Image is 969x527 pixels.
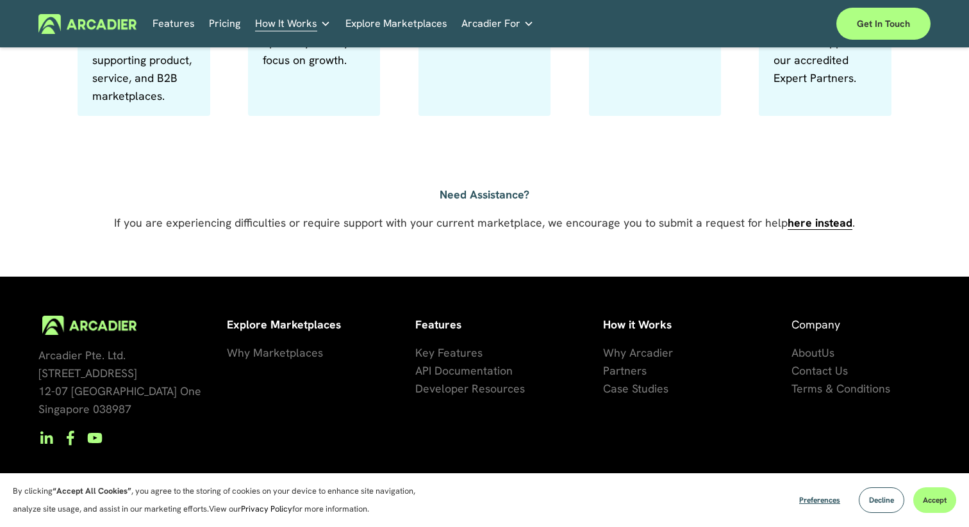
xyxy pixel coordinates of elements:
a: P [603,362,609,380]
p: If you are experiencing difficulties or require support with your current marketplace, we encoura... [78,214,891,232]
a: Why Marketplaces [227,344,323,362]
a: Pricing [209,14,240,34]
a: YouTube [87,430,103,446]
span: Ca [603,381,617,396]
strong: Features [415,317,461,332]
span: Us [822,345,834,360]
span: Arcadier For [461,15,520,33]
strong: Need Assistance? [440,187,529,202]
a: Features [153,14,195,34]
span: Key Features [415,345,483,360]
span: Preferences [799,495,840,505]
a: se Studies [617,380,668,398]
p: By clicking , you agree to the storing of cookies on your device to enhance site navigation, anal... [13,482,429,518]
span: se Studies [617,381,668,396]
a: Get in touch [836,8,931,40]
a: Terms & Conditions [791,380,890,398]
a: Contact Us [791,362,848,380]
button: Preferences [790,487,850,513]
a: LinkedIn [38,430,54,446]
a: API Documentation [415,362,513,380]
button: Decline [859,487,904,513]
span: P [603,363,609,378]
strong: Explore Marketplaces [227,317,341,332]
a: Facebook [63,430,78,446]
span: Company [791,317,840,332]
a: Key Features [415,344,483,362]
span: artners [609,363,647,378]
a: artners [609,362,647,380]
span: Developer Resources [415,381,525,396]
a: folder dropdown [461,14,534,34]
a: Why Arcadier [603,344,673,362]
span: API Documentation [415,363,513,378]
span: How It Works [255,15,317,33]
a: Privacy Policy [241,503,292,514]
a: Explore Marketplaces [345,14,447,34]
span: © 2024 Arcadier. All rights reserved. [38,471,224,485]
span: Terms & Conditions [791,381,890,396]
span: Decline [869,495,894,505]
span: Arcadier Pte. Ltd. [STREET_ADDRESS] 12-07 [GEOGRAPHIC_DATA] One Singapore 038987 [38,348,201,416]
a: About [791,344,822,362]
span: Why Arcadier [603,345,673,360]
a: here instead [788,215,852,230]
a: folder dropdown [255,14,331,34]
a: Developer Resources [415,380,525,398]
strong: “Accept All Cookies” [53,485,131,496]
iframe: Chat Widget [905,466,969,527]
span: Why Marketplaces [227,345,323,360]
span: Contact Us [791,363,848,378]
a: Ca [603,380,617,398]
strong: How it Works [603,317,672,332]
img: Arcadier [38,14,137,34]
span: About [791,345,822,360]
